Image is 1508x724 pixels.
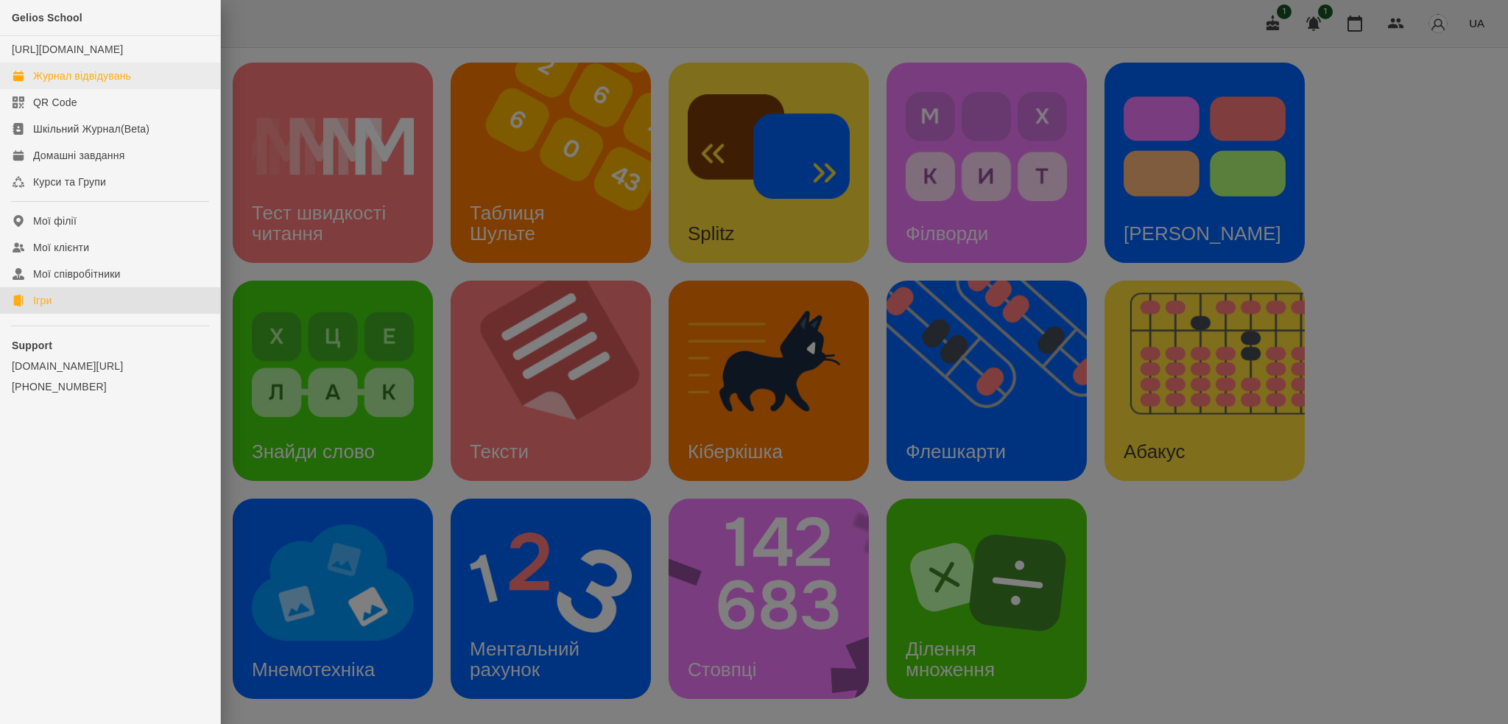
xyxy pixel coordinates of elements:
[33,214,77,228] div: Мої філії
[12,379,208,394] a: [PHONE_NUMBER]
[33,175,106,189] div: Курси та Групи
[33,95,77,110] div: QR Code
[33,122,149,136] div: Шкільний Журнал(Beta)
[33,240,89,255] div: Мої клієнти
[12,338,208,353] p: Support
[33,267,121,281] div: Мої співробітники
[33,293,52,308] div: Ігри
[12,359,208,373] a: [DOMAIN_NAME][URL]
[33,68,131,83] div: Журнал відвідувань
[33,148,124,163] div: Домашні завдання
[12,12,82,24] span: Gelios School
[12,43,123,55] a: [URL][DOMAIN_NAME]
